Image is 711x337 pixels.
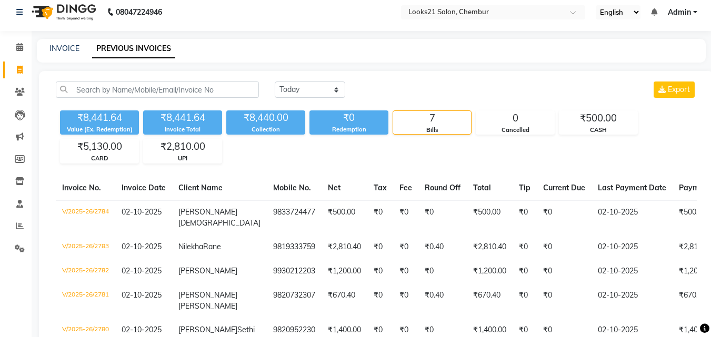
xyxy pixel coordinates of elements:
[144,154,222,163] div: UPI
[61,154,138,163] div: CARD
[56,259,115,283] td: V/2025-26/2782
[273,183,311,192] span: Mobile No.
[467,283,513,318] td: ₹670.40
[418,259,467,283] td: ₹0
[476,126,554,135] div: Cancelled
[143,110,222,125] div: ₹8,441.64
[226,125,305,134] div: Collection
[399,183,412,192] span: Fee
[367,283,393,318] td: ₹0
[367,200,393,235] td: ₹0
[537,259,592,283] td: ₹0
[543,183,585,192] span: Current Due
[60,125,139,134] div: Value (Ex. Redemption)
[654,81,695,98] button: Export
[418,200,467,235] td: ₹0
[537,200,592,235] td: ₹0
[513,235,537,259] td: ₹0
[519,183,530,192] span: Tip
[178,325,237,334] span: [PERSON_NAME]
[203,242,221,251] span: Rane
[322,283,367,318] td: ₹670.40
[237,325,255,334] span: Sethi
[367,235,393,259] td: ₹0
[393,235,418,259] td: ₹0
[425,183,460,192] span: Round Off
[178,242,203,251] span: Nilekha
[267,200,322,235] td: 9833724477
[467,200,513,235] td: ₹500.00
[592,283,673,318] td: 02-10-2025
[60,110,139,125] div: ₹8,441.64
[178,290,237,300] span: [PERSON_NAME]
[61,139,138,154] div: ₹5,130.00
[56,235,115,259] td: V/2025-26/2783
[513,283,537,318] td: ₹0
[267,235,322,259] td: 9819333759
[598,183,666,192] span: Last Payment Date
[592,259,673,283] td: 02-10-2025
[476,111,554,126] div: 0
[559,111,637,126] div: ₹500.00
[393,283,418,318] td: ₹0
[473,183,491,192] span: Total
[56,283,115,318] td: V/2025-26/2781
[122,183,166,192] span: Invoice Date
[393,259,418,283] td: ₹0
[418,235,467,259] td: ₹0.40
[513,200,537,235] td: ₹0
[367,259,393,283] td: ₹0
[592,200,673,235] td: 02-10-2025
[267,259,322,283] td: 9930212203
[322,200,367,235] td: ₹500.00
[122,266,162,275] span: 02-10-2025
[537,283,592,318] td: ₹0
[56,81,259,98] input: Search by Name/Mobile/Email/Invoice No
[322,259,367,283] td: ₹1,200.00
[178,301,237,311] span: [PERSON_NAME]
[122,207,162,217] span: 02-10-2025
[393,200,418,235] td: ₹0
[309,125,388,134] div: Redemption
[374,183,387,192] span: Tax
[122,325,162,334] span: 02-10-2025
[668,85,690,94] span: Export
[668,7,691,18] span: Admin
[143,125,222,134] div: Invoice Total
[178,183,223,192] span: Client Name
[56,200,115,235] td: V/2025-26/2784
[513,259,537,283] td: ₹0
[537,235,592,259] td: ₹0
[122,242,162,251] span: 02-10-2025
[178,207,237,217] span: [PERSON_NAME]
[178,266,237,275] span: [PERSON_NAME]
[467,235,513,259] td: ₹2,810.40
[418,283,467,318] td: ₹0.40
[49,44,79,53] a: INVOICE
[226,110,305,125] div: ₹8,440.00
[467,259,513,283] td: ₹1,200.00
[393,126,471,135] div: Bills
[559,126,637,135] div: CASH
[309,110,388,125] div: ₹0
[267,283,322,318] td: 9820732307
[592,235,673,259] td: 02-10-2025
[122,290,162,300] span: 02-10-2025
[144,139,222,154] div: ₹2,810.00
[393,111,471,126] div: 7
[178,218,261,228] span: [DEMOGRAPHIC_DATA]
[92,39,175,58] a: PREVIOUS INVOICES
[322,235,367,259] td: ₹2,810.40
[328,183,341,192] span: Net
[62,183,101,192] span: Invoice No.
